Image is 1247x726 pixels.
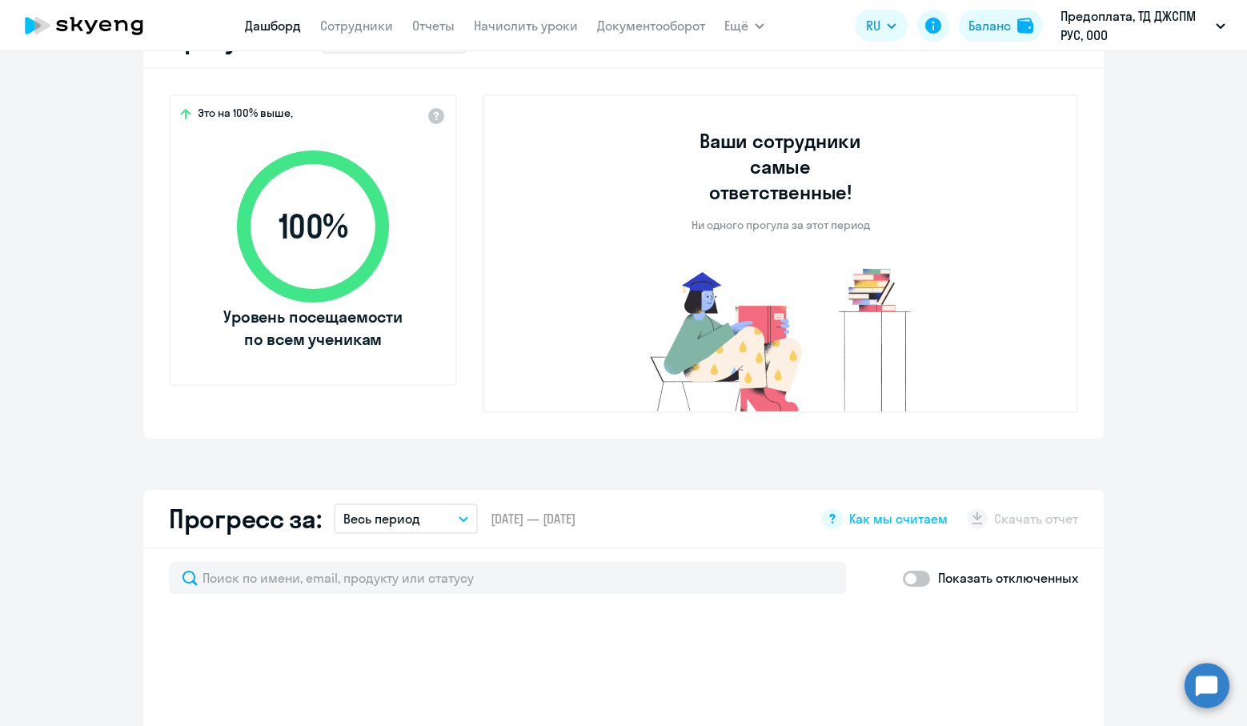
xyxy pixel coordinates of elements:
a: Отчеты [412,18,455,34]
h2: Прогресс за: [169,503,321,535]
p: Весь период [343,509,420,528]
span: 100 % [221,207,405,246]
img: balance [1017,18,1033,34]
button: Ещё [724,10,764,42]
button: RU [855,10,908,42]
span: [DATE] — [DATE] [491,510,575,527]
span: Как мы считаем [849,510,948,527]
span: RU [866,16,880,35]
img: no-truants [620,264,941,411]
span: Это на 100% выше, [198,106,293,125]
a: Дашборд [245,18,301,34]
span: Уровень посещаемости по всем ученикам [221,306,405,351]
span: Ещё [724,16,748,35]
h3: Ваши сотрудники самые ответственные! [678,128,884,205]
div: Баланс [968,16,1011,35]
button: Балансbalance [959,10,1043,42]
input: Поиск по имени, email, продукту или статусу [169,562,846,594]
p: Ни одного прогула за этот период [692,218,870,232]
p: Предоплата, ТД ДЖСПМ РУС, ООО [1061,6,1209,45]
p: Показать отключенных [938,568,1078,588]
button: Предоплата, ТД ДЖСПМ РУС, ООО [1053,6,1233,45]
a: Документооборот [597,18,705,34]
a: Сотрудники [320,18,393,34]
button: Весь период [334,503,478,534]
a: Начислить уроки [474,18,578,34]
